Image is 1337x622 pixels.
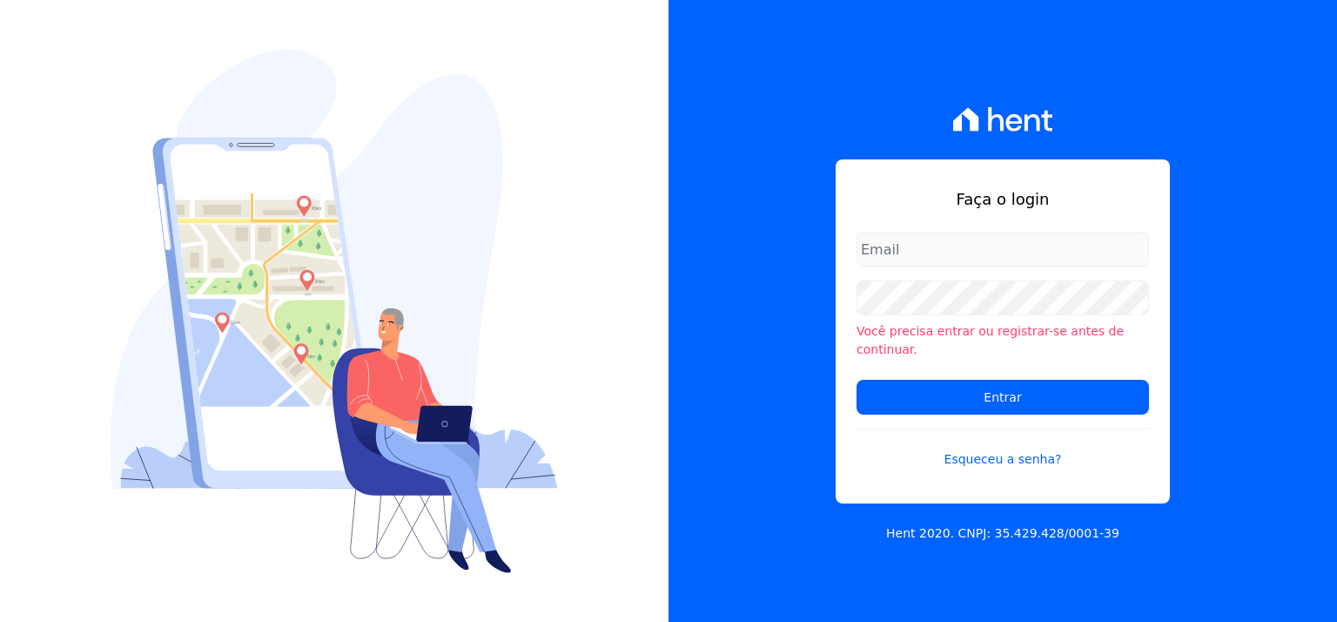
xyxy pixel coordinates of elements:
p: Hent 2020. CNPJ: 35.429.428/0001-39 [886,524,1119,543]
input: Email [857,232,1149,267]
h1: Faça o login [857,187,1149,211]
a: Esqueceu a senha? [857,429,1149,469]
input: Entrar [857,380,1149,415]
li: Você precisa entrar ou registrar-se antes de continuar. [857,322,1149,359]
img: Login [111,50,558,573]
